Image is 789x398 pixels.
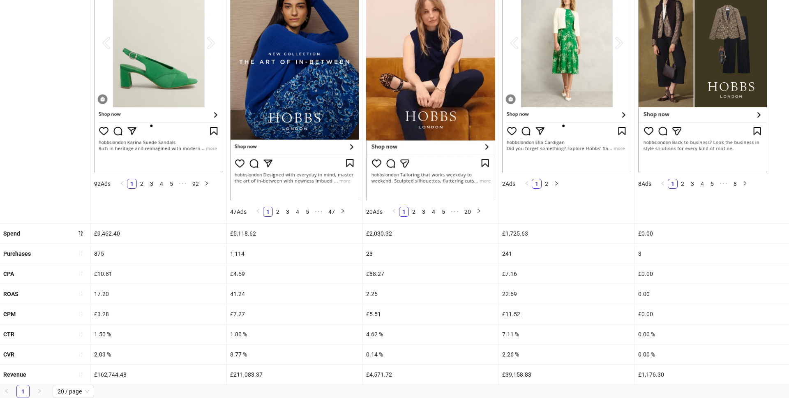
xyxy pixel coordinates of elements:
div: 2.03 % [91,345,226,364]
li: Previous Page [117,179,127,189]
a: 2 [542,179,551,188]
a: 4 [698,179,707,188]
a: 3 [688,179,697,188]
div: £7.27 [227,304,362,324]
div: 4.62 % [363,324,498,344]
div: 875 [91,244,226,264]
li: Previous Page [389,207,399,217]
li: 1 [399,207,409,217]
a: 2 [273,207,282,216]
li: 1 [263,207,273,217]
b: CPM [3,311,16,317]
li: Next 5 Pages [176,179,189,189]
div: £5.51 [363,304,498,324]
li: Next Page [202,179,212,189]
li: 20 [461,207,474,217]
div: 3 [635,244,771,264]
a: 1 [668,179,677,188]
span: left [4,389,9,393]
li: 8 [730,179,740,189]
div: £211,083.37 [227,365,362,384]
span: ••• [312,207,325,217]
span: left [660,181,665,186]
li: Previous Page [658,179,668,189]
div: 241 [499,244,634,264]
span: 8 Ads [638,180,651,187]
a: 2 [409,207,418,216]
li: 4 [157,179,166,189]
div: £4,571.72 [363,365,498,384]
div: 1.50 % [91,324,226,344]
div: £162,744.48 [91,365,226,384]
a: 3 [283,207,292,216]
b: Revenue [3,371,26,378]
div: £0.00 [635,304,771,324]
button: left [117,179,127,189]
div: £11.52 [499,304,634,324]
div: £7.16 [499,264,634,284]
a: 1 [263,207,272,216]
b: CTR [3,331,14,338]
button: right [338,207,348,217]
a: 4 [293,207,302,216]
div: £2,030.32 [363,224,498,243]
li: Next Page [474,207,484,217]
li: 5 [707,179,717,189]
div: Page Size [53,385,94,398]
button: right [740,179,750,189]
li: Next 5 Pages [448,207,461,217]
a: 1 [399,207,408,216]
li: 5 [302,207,312,217]
span: sort-ascending [78,372,83,377]
a: 3 [147,179,156,188]
div: £1,176.30 [635,365,771,384]
div: £88.27 [363,264,498,284]
li: 2 [273,207,283,217]
span: sort-ascending [78,271,83,276]
li: 4 [429,207,438,217]
div: £0.00 [635,264,771,284]
span: left [524,181,529,186]
li: Next 5 Pages [312,207,325,217]
li: 2 [409,207,419,217]
div: £39,158.83 [499,365,634,384]
div: £1,725.63 [499,224,634,243]
b: Spend [3,230,20,237]
li: Next Page [740,179,750,189]
span: sort-descending [78,230,83,236]
a: 47 [326,207,337,216]
span: right [204,181,209,186]
span: ••• [176,179,189,189]
div: £4.59 [227,264,362,284]
a: 20 [462,207,473,216]
a: 5 [303,207,312,216]
span: left [256,208,261,213]
li: 3 [147,179,157,189]
span: right [743,181,747,186]
li: Next Page [338,207,348,217]
a: 1 [532,179,541,188]
div: 0.14 % [363,345,498,364]
div: £5,118.62 [227,224,362,243]
span: 47 Ads [230,208,247,215]
li: 4 [697,179,707,189]
div: 2.26 % [499,345,634,364]
span: 2 Ads [502,180,515,187]
span: sort-ascending [78,331,83,337]
li: 2 [137,179,147,189]
li: 1 [532,179,542,189]
a: 3 [419,207,428,216]
span: sort-ascending [78,352,83,357]
li: 4 [293,207,302,217]
a: 5 [167,179,176,188]
span: sort-ascending [78,291,83,296]
span: 20 Ads [366,208,383,215]
a: 8 [731,179,740,188]
a: 2 [678,179,687,188]
div: 22.69 [499,284,634,304]
span: right [340,208,345,213]
b: Purchases [3,250,31,257]
button: right [202,179,212,189]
